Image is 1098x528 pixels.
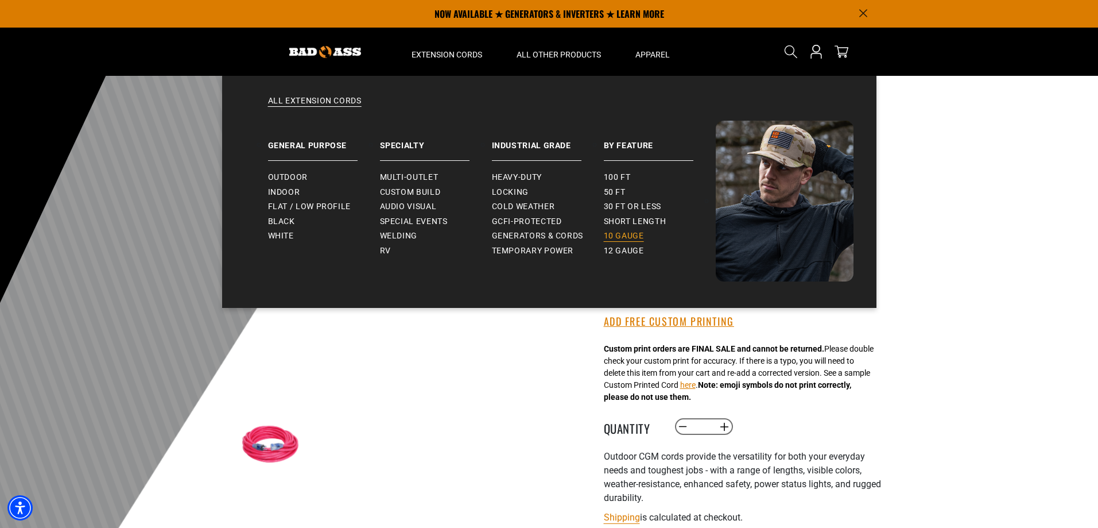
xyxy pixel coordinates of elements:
span: GCFI-Protected [492,217,562,227]
span: Short Length [604,217,666,227]
span: Apparel [635,49,670,60]
summary: All Other Products [499,28,618,76]
span: Special Events [380,217,448,227]
button: here [680,379,696,391]
a: Audio Visual [380,199,492,214]
strong: Custom print orders are FINAL SALE and cannot be returned. [604,344,824,353]
a: Shipping [604,512,640,523]
a: General Purpose [268,121,380,161]
a: Welding [380,229,492,244]
a: Cold Weather [492,199,604,214]
a: Temporary Power [492,244,604,259]
a: Open this option [807,28,825,76]
span: 100 ft [604,172,631,183]
a: 30 ft or less [604,199,716,214]
span: Custom Build [380,187,441,198]
a: Black [268,214,380,229]
div: Please double check your custom print for accuracy. If there is a typo, you will need to delete t... [604,343,874,403]
a: Industrial Grade [492,121,604,161]
span: Outdoor [268,172,308,183]
div: Accessibility Menu [7,495,33,521]
strong: Note: emoji symbols do not print correctly, please do not use them. [604,380,851,402]
span: 30 ft or less [604,202,661,212]
a: Custom Build [380,185,492,200]
a: cart [832,45,851,59]
a: Specialty [380,121,492,161]
span: White [268,231,294,241]
a: GCFI-Protected [492,214,604,229]
span: Cold Weather [492,202,555,212]
a: 10 gauge [604,229,716,244]
summary: Apparel [618,28,687,76]
img: Bad Ass Extension Cords [716,121,853,282]
a: Outdoor [268,170,380,185]
span: Locking [492,187,529,198]
button: Add Free Custom Printing [604,315,734,328]
a: Indoor [268,185,380,200]
span: Generators & Cords [492,231,584,241]
label: Quantity [604,419,661,434]
summary: Search [782,43,800,61]
a: 100 ft [604,170,716,185]
span: Heavy-Duty [492,172,542,183]
a: White [268,229,380,244]
span: RV [380,246,391,256]
img: Bad Ass Extension Cords [289,46,361,58]
a: All Extension Cords [245,95,853,121]
span: Extension Cords [412,49,482,60]
span: Temporary Power [492,246,574,256]
a: 12 gauge [604,244,716,259]
span: Welding [380,231,417,241]
a: 50 ft [604,185,716,200]
a: Multi-Outlet [380,170,492,185]
span: Multi-Outlet [380,172,439,183]
span: Outdoor CGM cords provide the versatility for both your everyday needs and toughest jobs - with a... [604,451,881,503]
a: Flat / Low Profile [268,199,380,214]
a: Locking [492,185,604,200]
span: Audio Visual [380,202,437,212]
a: Heavy-Duty [492,170,604,185]
img: Pink [239,412,305,479]
a: RV [380,244,492,259]
a: Short Length [604,214,716,229]
span: 10 gauge [604,231,644,241]
a: By Feature [604,121,716,161]
a: Special Events [380,214,492,229]
span: Indoor [268,187,300,198]
div: is calculated at checkout. [604,510,885,525]
span: Black [268,217,295,227]
span: All Other Products [517,49,601,60]
span: Flat / Low Profile [268,202,351,212]
a: Generators & Cords [492,229,604,244]
summary: Extension Cords [394,28,499,76]
span: 50 ft [604,187,626,198]
span: 12 gauge [604,246,644,256]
